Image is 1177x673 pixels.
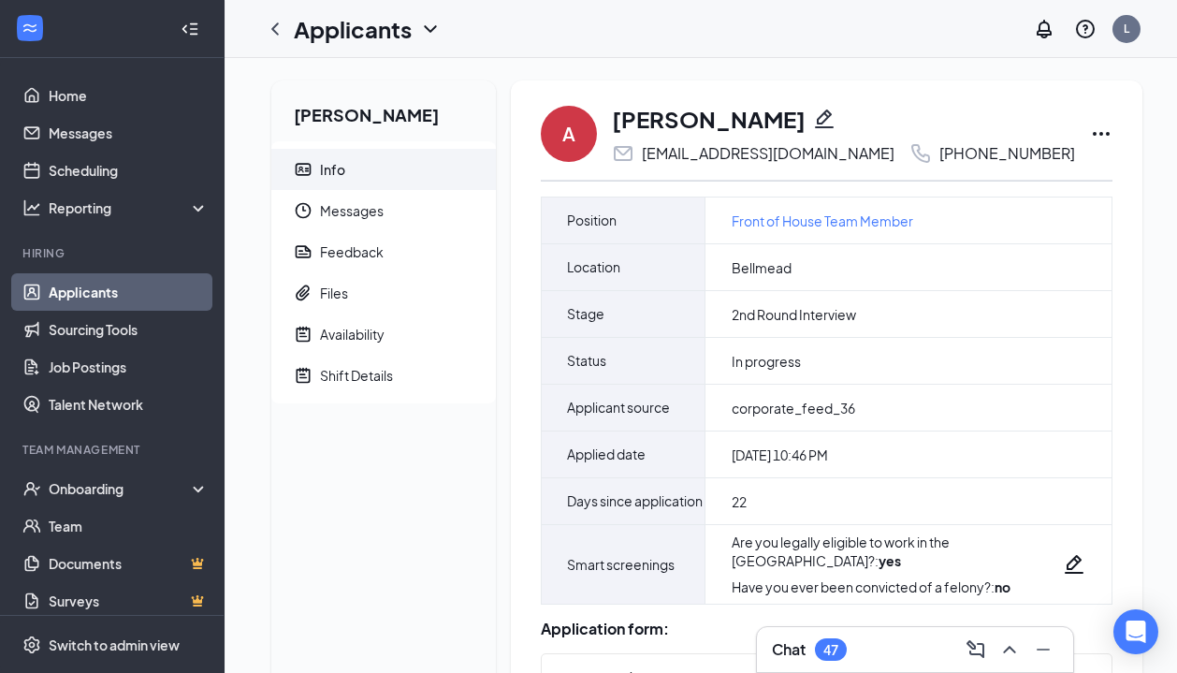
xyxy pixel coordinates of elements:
[1074,18,1097,40] svg: QuestionInfo
[294,325,312,344] svg: NoteActive
[271,190,496,231] a: ClockMessages
[567,338,606,384] span: Status
[541,620,1112,638] div: Application form:
[271,80,496,141] h2: [PERSON_NAME]
[1090,123,1112,145] svg: Ellipses
[320,160,345,179] div: Info
[732,492,747,511] span: 22
[294,201,312,220] svg: Clock
[181,20,199,38] svg: Collapse
[567,478,703,524] span: Days since application
[271,272,496,314] a: PaperclipFiles
[732,578,1063,596] div: Have you ever been convicted of a felony? :
[320,366,393,385] div: Shift Details
[813,108,836,130] svg: Pencil
[320,190,481,231] span: Messages
[49,273,209,311] a: Applicants
[939,144,1075,163] div: [PHONE_NUMBER]
[49,636,180,654] div: Switch to admin view
[271,355,496,396] a: NoteActiveShift Details
[320,284,348,302] div: Files
[567,432,646,477] span: Applied date
[995,578,1010,595] strong: no
[1033,18,1055,40] svg: Notifications
[823,642,838,658] div: 47
[22,198,41,217] svg: Analysis
[909,142,932,165] svg: Phone
[1063,553,1085,576] svg: Pencil
[998,638,1021,661] svg: ChevronUp
[49,114,209,152] a: Messages
[879,552,901,569] strong: yes
[961,635,991,665] button: ComposeMessage
[49,198,210,217] div: Reporting
[49,507,209,545] a: Team
[49,545,209,582] a: DocumentsCrown
[1032,638,1054,661] svg: Minimize
[612,103,806,135] h1: [PERSON_NAME]
[49,77,209,114] a: Home
[49,311,209,348] a: Sourcing Tools
[294,284,312,302] svg: Paperclip
[732,399,855,417] span: corporate_feed_36
[612,142,634,165] svg: Email
[294,242,312,261] svg: Report
[271,231,496,272] a: ReportFeedback
[294,13,412,45] h1: Applicants
[49,386,209,423] a: Talent Network
[271,149,496,190] a: ContactCardInfo
[732,305,856,324] span: 2nd Round Interview
[965,638,987,661] svg: ComposeMessage
[49,348,209,386] a: Job Postings
[22,479,41,498] svg: UserCheck
[294,160,312,179] svg: ContactCard
[995,635,1024,665] button: ChevronUp
[320,242,384,261] div: Feedback
[562,121,575,147] div: A
[49,582,209,620] a: SurveysCrown
[732,211,913,231] a: Front of House Team Member
[772,639,806,660] h3: Chat
[22,442,205,458] div: Team Management
[22,636,41,654] svg: Settings
[1113,609,1158,654] div: Open Intercom Messenger
[419,18,442,40] svg: ChevronDown
[567,542,675,588] span: Smart screenings
[21,19,39,37] svg: WorkstreamLogo
[567,244,620,290] span: Location
[642,144,894,163] div: [EMAIL_ADDRESS][DOMAIN_NAME]
[567,198,617,243] span: Position
[567,385,670,431] span: Applicant source
[264,18,286,40] svg: ChevronLeft
[732,446,828,464] span: [DATE] 10:46 PM
[1124,21,1129,37] div: L
[22,245,205,261] div: Hiring
[732,258,792,277] span: Bellmead
[49,479,193,498] div: Onboarding
[567,291,604,337] span: Stage
[294,366,312,385] svg: NoteActive
[732,352,801,371] span: In progress
[271,314,496,355] a: NoteActiveAvailability
[1028,635,1058,665] button: Minimize
[49,152,209,189] a: Scheduling
[732,533,1063,570] div: Are you legally eligible to work in the [GEOGRAPHIC_DATA]? :
[320,325,385,344] div: Availability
